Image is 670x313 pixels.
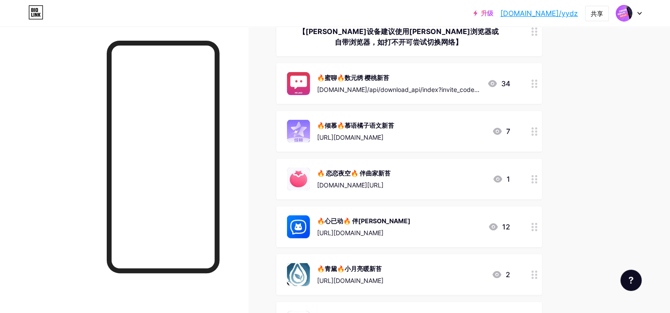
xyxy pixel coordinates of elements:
[317,264,383,273] div: 🔥青黛🔥小月亮暖新苔
[287,72,310,95] img: 🔥蜜聊🔥数元绣 樱桃新苔
[287,15,510,47] div: 【安全无毒放心下载】【苹果设备须使用自带浏览器】【[PERSON_NAME]设备建议使用[PERSON_NAME]浏览器或自带浏览器，如打不开可尝试切换网络】
[500,8,578,19] a: [DOMAIN_NAME]/yydz
[317,228,411,237] div: [URL][DOMAIN_NAME]
[287,120,310,143] img: 🔥倾慕🔥慕语橘子语文新苔
[287,263,310,286] img: 🔥青黛🔥小月亮暖新苔
[506,269,510,280] font: 2
[317,85,480,94] div: [DOMAIN_NAME]/api/download_api/index?invite_code=102321
[591,9,603,18] div: 共享
[317,276,383,285] div: [URL][DOMAIN_NAME]
[502,221,510,232] font: 12
[481,10,493,17] font: 升级
[287,215,310,238] img: 🔥心已动🔥 伴曲新苔
[317,216,411,225] div: 🔥心已动🔥 伴[PERSON_NAME]
[317,121,394,130] div: 🔥倾慕🔥慕语橘子语文新苔
[317,180,391,190] div: [DOMAIN_NAME][URL]
[317,168,391,178] div: 🔥 恋恋夜空🔥 伴曲家新苔
[507,174,510,184] font: 1
[287,168,310,191] img: 🔥 恋恋夜空🔥 伴曲家新苔
[317,133,394,142] div: [URL][DOMAIN_NAME]
[501,78,510,89] font: 34
[317,73,480,82] div: 🔥蜜聊🔥数元绣 樱桃新苔
[506,126,510,137] font: 7
[616,5,632,22] img: YYDZ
